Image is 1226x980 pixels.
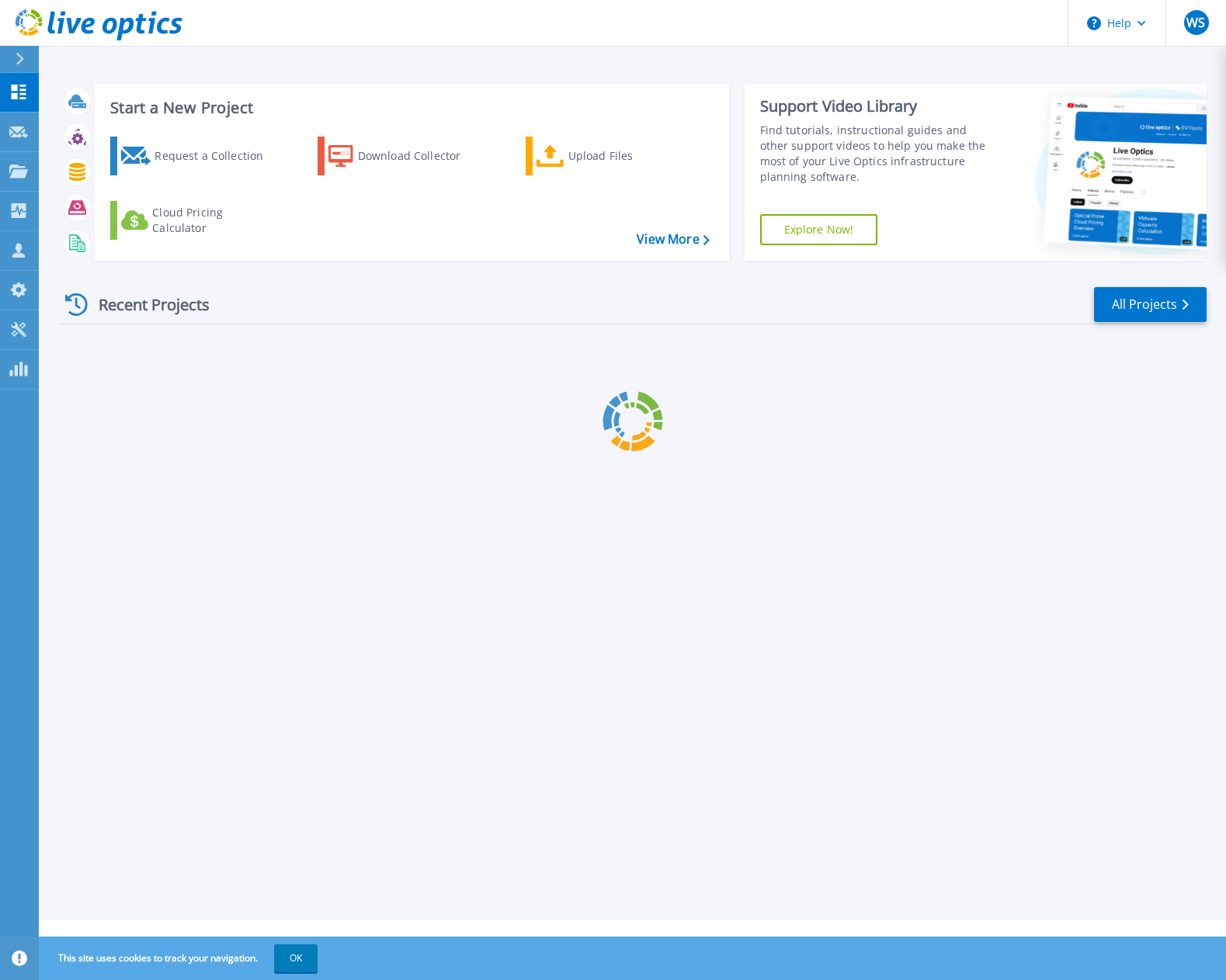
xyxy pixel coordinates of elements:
[155,140,279,171] div: Request a Collection
[358,140,482,171] div: Download Collector
[1186,16,1205,29] span: WS
[637,232,709,247] a: View More
[526,137,699,175] a: Upload Files
[1094,287,1207,322] a: All Projects
[760,96,993,116] div: Support Video Library
[110,137,283,175] a: Request a Collection
[760,214,878,245] a: Explore Now!
[43,944,318,972] span: This site uses cookies to track your navigation.
[152,205,276,236] div: Cloud Pricing Calculator
[60,286,231,324] div: Recent Projects
[110,99,709,116] h3: Start a New Project
[760,123,993,185] div: Find tutorials, instructional guides and other support videos to help you make the most of your L...
[274,944,318,972] button: OK
[568,140,693,171] div: Upload Files
[318,137,491,175] a: Download Collector
[110,201,283,240] a: Cloud Pricing Calculator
